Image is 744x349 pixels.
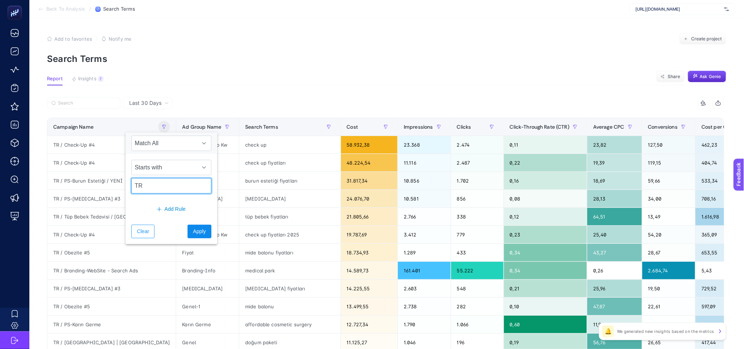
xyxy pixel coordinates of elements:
[587,190,642,207] div: 28,13
[642,262,696,279] div: 2.684,74
[398,136,451,154] div: 23.368
[47,244,176,261] div: TR / Obezite #5
[642,154,696,172] div: 119,15
[131,225,155,238] button: Clear
[182,124,221,130] span: Ad Group Name
[451,298,504,315] div: 282
[4,2,28,8] span: Feedback
[245,124,278,130] span: Search Terms
[164,205,186,213] span: Add Rule
[58,100,116,106] input: Search
[47,298,176,315] div: TR / Obezite #5
[47,226,176,243] div: TR / Check-Up #4
[587,208,642,225] div: 64,51
[451,136,504,154] div: 2.474
[504,244,587,261] div: 0,34
[176,298,239,315] div: Genel-1
[176,280,239,297] div: [MEDICAL_DATA]
[648,124,678,130] span: Conversions
[504,316,587,333] div: 0,60
[341,154,398,172] div: 48.224,54
[504,154,587,172] div: 0,22
[132,136,197,151] span: Match All
[398,172,451,190] div: 10.856
[54,36,92,42] span: Add to favorites
[239,208,340,225] div: tüp bebek fiyatları
[89,6,91,12] span: /
[239,190,340,207] div: [MEDICAL_DATA]
[239,244,340,261] div: mide balonu fiyatları
[341,244,398,261] div: 18.734,93
[457,124,471,130] span: Clicks
[642,136,696,154] div: 127,50
[593,124,624,130] span: Average CPC
[642,316,696,333] div: 10
[587,226,642,243] div: 25,40
[679,33,726,45] button: Create project
[398,208,451,225] div: 2.766
[398,154,451,172] div: 11.116
[239,226,340,243] div: check up fiyatları 2025
[239,280,340,297] div: [MEDICAL_DATA] fiyatları
[47,36,92,42] button: Add to favorites
[347,124,358,130] span: Cost
[404,124,433,130] span: Impressions
[642,172,696,190] div: 59,66
[504,262,587,279] div: 0,34
[691,36,722,42] span: Create project
[451,154,504,172] div: 2.487
[47,136,176,154] div: TR / Check-Up #4
[617,328,714,334] p: We generated new insights based on the metrics
[176,316,239,333] div: Karın Germe
[700,74,721,80] span: Ask Genie
[451,262,504,279] div: 55.222
[239,136,340,154] div: check up
[341,226,398,243] div: 19.787,69
[587,298,642,315] div: 47,87
[587,316,642,333] div: 11,94
[176,262,239,279] div: Branding-Info
[341,262,398,279] div: 14.589,73
[398,316,451,333] div: 1.790
[656,71,685,82] button: Share
[47,262,176,279] div: TR / Branding-WebSite - Search Ads
[78,76,97,82] span: Insights
[642,208,696,225] div: 13,49
[341,190,398,207] div: 24.076,70
[47,280,176,297] div: TR / PS-[MEDICAL_DATA] #3
[504,298,587,315] div: 0,10
[47,172,176,190] div: TR / PS-Burun Estetiği / YENİ
[451,280,504,297] div: 548
[504,208,587,225] div: 0,12
[193,228,206,235] span: Apply
[239,298,340,315] div: mide balonu
[341,316,398,333] div: 12.727,34
[398,190,451,207] div: 10.581
[239,262,340,279] div: medical park
[341,208,398,225] div: 21.805,66
[131,178,211,194] input: Search
[504,190,587,207] div: 0,08
[129,99,161,107] span: Last 30 Days
[398,262,451,279] div: 161.401
[398,298,451,315] div: 2.738
[46,6,85,12] span: Back To Analysis
[688,71,726,82] button: Ask Genie
[642,244,696,261] div: 28,67
[47,208,176,225] div: TR / Tüp Bebek Tedavisi / [GEOGRAPHIC_DATA]
[137,228,149,235] span: Clear
[47,316,176,333] div: TR / PS-Karın Germe
[109,36,131,42] span: Notify me
[451,316,504,333] div: 1.066
[101,36,131,42] button: Notify me
[504,172,587,190] div: 0,16
[504,280,587,297] div: 0,21
[602,326,614,337] div: 🔔
[188,225,211,238] button: Apply
[587,262,642,279] div: 0,26
[47,76,63,82] span: Report
[341,298,398,315] div: 13.499,55
[725,5,729,13] img: svg%3e
[341,280,398,297] div: 14.225,55
[132,160,197,175] span: Starts with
